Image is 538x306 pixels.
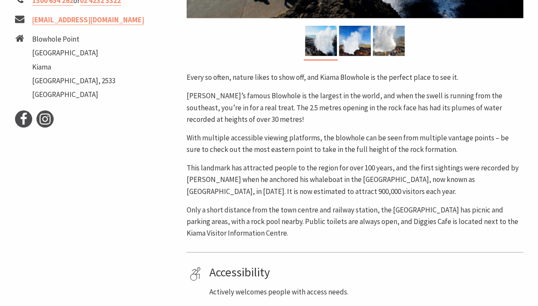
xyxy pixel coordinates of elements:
p: With multiple accessible viewing platforms, the blowhole can be seen from multiple vantage points... [187,132,523,155]
img: Kiama Blowhole [339,26,371,56]
li: [GEOGRAPHIC_DATA] [32,89,115,100]
li: [GEOGRAPHIC_DATA], 2533 [32,75,115,87]
img: Close up of the Kiama Blowhole [305,26,337,56]
h4: Accessibility [209,265,520,280]
p: [PERSON_NAME]’s famous Blowhole is the largest in the world, and when the swell is running from t... [187,90,523,125]
p: Every so often, nature likes to show off, and Kiama Blowhole is the perfect place to see it. [187,72,523,83]
li: [GEOGRAPHIC_DATA] [32,47,115,59]
p: This landmark has attracted people to the region for over 100 years, and the first sightings were... [187,162,523,197]
p: Actively welcomes people with access needs. [209,286,520,298]
li: Kiama [32,61,115,73]
img: Kiama Blowhole [373,26,405,56]
a: [EMAIL_ADDRESS][DOMAIN_NAME] [32,15,144,25]
li: Blowhole Point [32,33,115,45]
p: Only a short distance from the town centre and railway station, the [GEOGRAPHIC_DATA] has picnic ... [187,204,523,239]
